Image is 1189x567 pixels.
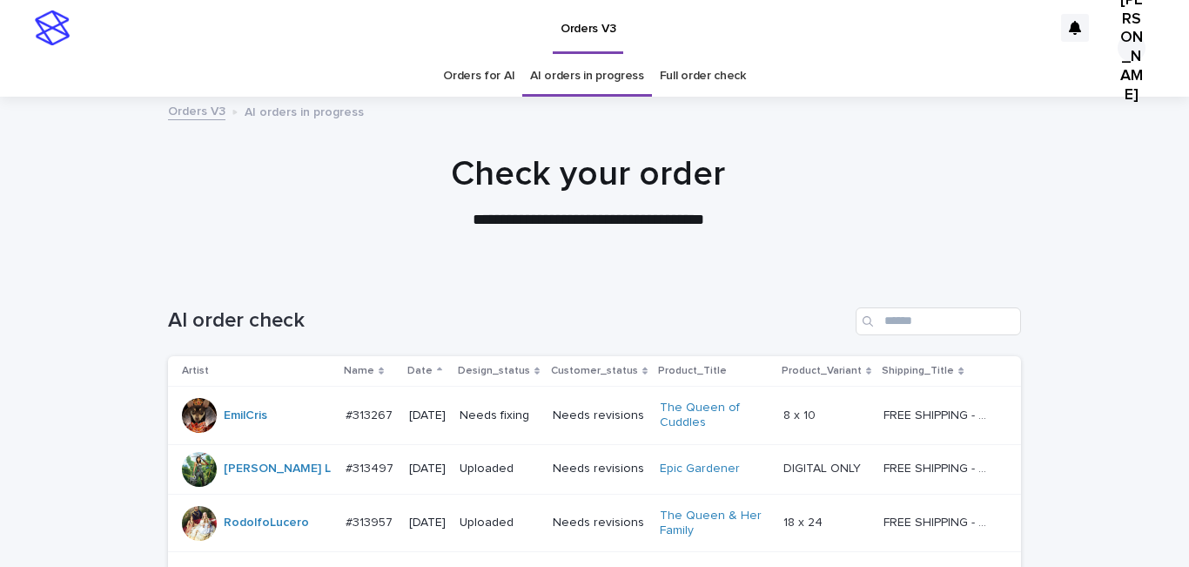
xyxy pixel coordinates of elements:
p: [DATE] [409,408,446,423]
h1: Check your order [162,153,1015,195]
tr: EmilCris #313267#313267 [DATE]Needs fixingNeeds revisionsThe Queen of Cuddles 8 x 108 x 10 FREE S... [168,387,1021,445]
a: AI orders in progress [530,56,644,97]
a: Epic Gardener [660,462,740,476]
p: Product_Title [658,361,727,381]
p: FREE SHIPPING - preview in 1-2 business days, after your approval delivery will take 5-10 b.d. [883,458,996,476]
a: Orders for AI [443,56,514,97]
p: Product_Variant [782,361,862,381]
input: Search [856,307,1021,335]
p: AI orders in progress [245,101,364,120]
p: Shipping_Title [882,361,954,381]
a: The Queen & Her Family [660,509,769,538]
img: stacker-logo-s-only.png [35,10,70,45]
p: Uploaded [460,462,539,476]
p: Name [344,361,374,381]
p: #313497 [346,458,397,476]
div: [PERSON_NAME] [1118,34,1145,62]
p: Date [407,361,433,381]
p: FREE SHIPPING - preview in 1-2 business days, after your approval delivery will take 5-10 b.d. [883,512,996,530]
p: [DATE] [409,462,446,476]
p: 18 x 24 [783,512,826,530]
p: #313267 [346,405,396,423]
tr: RodolfoLucero #313957#313957 [DATE]UploadedNeeds revisionsThe Queen & Her Family 18 x 2418 x 24 F... [168,494,1021,552]
p: Needs revisions [553,462,647,476]
p: 8 x 10 [783,405,819,423]
p: Artist [182,361,209,381]
p: Customer_status [551,361,638,381]
a: RodolfoLucero [224,516,309,530]
a: EmilCris [224,408,267,423]
p: Needs fixing [460,408,539,423]
p: [DATE] [409,516,446,530]
p: Needs revisions [553,516,647,530]
p: Uploaded [460,516,539,530]
p: Design_status [458,361,530,381]
tr: [PERSON_NAME] L #313497#313497 [DATE]UploadedNeeds revisionsEpic Gardener DIGITAL ONLYDIGITAL ONL... [168,444,1021,494]
a: Orders V3 [168,100,225,120]
a: [PERSON_NAME] L [224,462,331,476]
p: Needs revisions [553,408,647,423]
p: DIGITAL ONLY [783,458,864,476]
p: #313957 [346,512,396,530]
p: FREE SHIPPING - preview in 1-2 business days, after your approval delivery will take 5-10 b.d. [883,405,996,423]
a: The Queen of Cuddles [660,401,769,430]
h1: AI order check [168,308,849,334]
a: Full order check [660,56,746,97]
